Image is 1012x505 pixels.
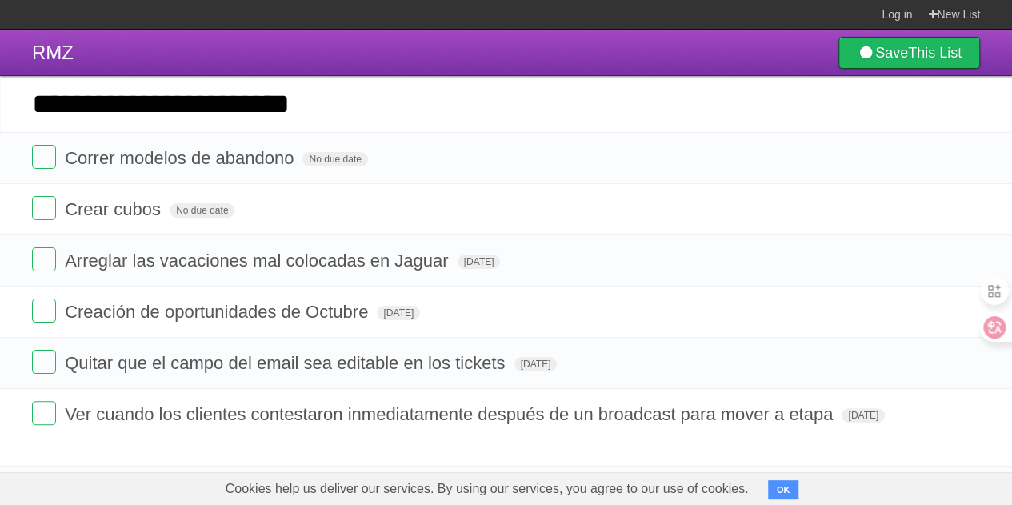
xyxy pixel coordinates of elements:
label: Done [32,350,56,374]
label: Done [32,145,56,169]
label: Done [32,247,56,271]
span: [DATE] [514,357,558,371]
a: SaveThis List [838,37,980,69]
label: Done [32,299,56,323]
span: No due date [170,203,234,218]
b: This List [908,45,962,61]
label: Done [32,196,56,220]
span: No due date [302,152,367,166]
label: Done [32,401,56,425]
span: RMZ [32,42,74,63]
button: OK [768,480,799,499]
span: [DATE] [377,306,420,320]
span: Arreglar las vacaciones mal colocadas en Jaguar [65,250,452,271]
span: [DATE] [458,255,501,269]
span: Correr modelos de abandono [65,148,298,168]
span: Ver cuando los clientes contestaron inmediatamente después de un broadcast para mover a etapa [65,404,837,424]
span: [DATE] [842,408,885,423]
span: Crear cubos [65,199,165,219]
span: Cookies help us deliver our services. By using our services, you agree to our use of cookies. [210,473,765,505]
span: Quitar que el campo del email sea editable en los tickets [65,353,509,373]
span: Creación de oportunidades de Octubre [65,302,372,322]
